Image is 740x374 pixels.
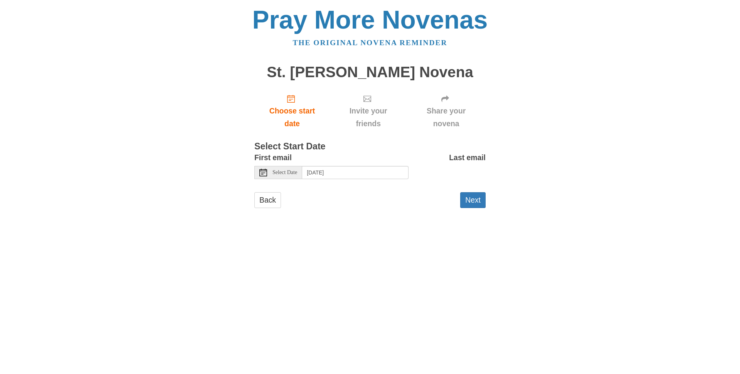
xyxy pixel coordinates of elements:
button: Next [460,192,486,208]
div: Click "Next" to confirm your start date first. [330,88,407,134]
div: Click "Next" to confirm your start date first. [407,88,486,134]
label: First email [254,151,292,164]
span: Share your novena [414,105,478,130]
a: Choose start date [254,88,330,134]
a: The original novena reminder [293,39,447,47]
a: Pray More Novenas [252,5,488,34]
h3: Select Start Date [254,142,486,152]
span: Invite your friends [338,105,399,130]
span: Choose start date [262,105,322,130]
label: Last email [449,151,486,164]
a: Back [254,192,281,208]
h1: St. [PERSON_NAME] Novena [254,64,486,81]
span: Select Date [272,170,297,175]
